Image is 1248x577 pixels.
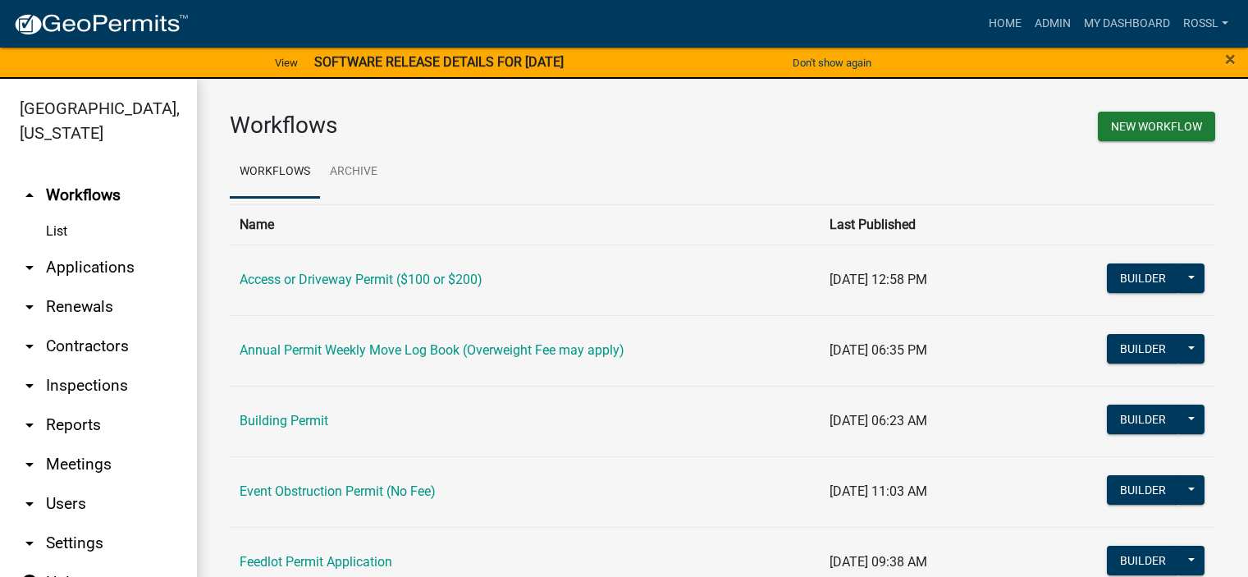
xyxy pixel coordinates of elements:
[830,342,927,358] span: [DATE] 06:35 PM
[314,54,564,70] strong: SOFTWARE RELEASE DETAILS FOR [DATE]
[830,272,927,287] span: [DATE] 12:58 PM
[1107,263,1179,293] button: Builder
[268,49,304,76] a: View
[20,533,39,553] i: arrow_drop_down
[786,49,878,76] button: Don't show again
[240,554,392,570] a: Feedlot Permit Application
[1077,8,1177,39] a: My Dashboard
[820,204,1072,245] th: Last Published
[830,413,927,428] span: [DATE] 06:23 AM
[240,272,482,287] a: Access or Driveway Permit ($100 or $200)
[830,554,927,570] span: [DATE] 09:38 AM
[20,337,39,356] i: arrow_drop_down
[240,483,436,499] a: Event Obstruction Permit (No Fee)
[320,146,387,199] a: Archive
[240,342,624,358] a: Annual Permit Weekly Move Log Book (Overweight Fee may apply)
[1028,8,1077,39] a: Admin
[1107,546,1179,575] button: Builder
[240,413,328,428] a: Building Permit
[1107,475,1179,505] button: Builder
[20,376,39,396] i: arrow_drop_down
[230,146,320,199] a: Workflows
[982,8,1028,39] a: Home
[1098,112,1215,141] button: New Workflow
[1107,405,1179,434] button: Builder
[20,297,39,317] i: arrow_drop_down
[20,185,39,205] i: arrow_drop_up
[1225,48,1236,71] span: ×
[20,455,39,474] i: arrow_drop_down
[230,112,711,140] h3: Workflows
[20,415,39,435] i: arrow_drop_down
[1225,49,1236,69] button: Close
[1177,8,1235,39] a: RossL
[20,258,39,277] i: arrow_drop_down
[1107,334,1179,364] button: Builder
[20,494,39,514] i: arrow_drop_down
[230,204,820,245] th: Name
[830,483,927,499] span: [DATE] 11:03 AM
